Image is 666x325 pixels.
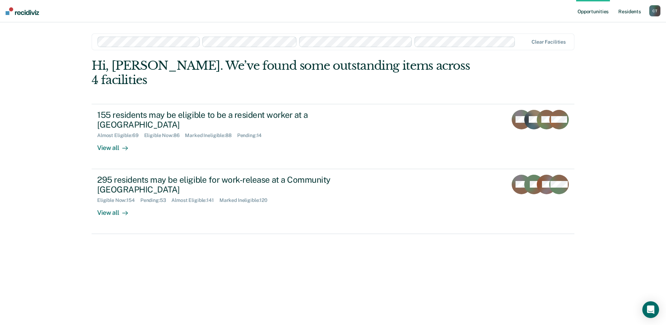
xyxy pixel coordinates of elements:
[97,138,136,152] div: View all
[97,110,342,130] div: 155 residents may be eligible to be a resident worker at a [GEOGRAPHIC_DATA]
[144,133,185,138] div: Eligible Now : 86
[97,133,144,138] div: Almost Eligible : 69
[6,7,39,15] img: Recidiviz
[185,133,237,138] div: Marked Ineligible : 88
[97,175,342,195] div: 295 residents may be eligible for work-release at a Community [GEOGRAPHIC_DATA]
[649,5,660,16] button: CT
[219,197,273,203] div: Marked Ineligible : 120
[97,197,140,203] div: Eligible Now : 154
[532,39,566,45] div: Clear facilities
[92,169,574,234] a: 295 residents may be eligible for work-release at a Community [GEOGRAPHIC_DATA]Eligible Now:154Pe...
[237,133,268,138] div: Pending : 14
[649,5,660,16] div: C T
[171,197,219,203] div: Almost Eligible : 141
[92,104,574,169] a: 155 residents may be eligible to be a resident worker at a [GEOGRAPHIC_DATA]Almost Eligible:69Eli...
[97,203,136,217] div: View all
[642,301,659,318] div: Open Intercom Messenger
[92,59,478,87] div: Hi, [PERSON_NAME]. We’ve found some outstanding items across 4 facilities
[140,197,172,203] div: Pending : 53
